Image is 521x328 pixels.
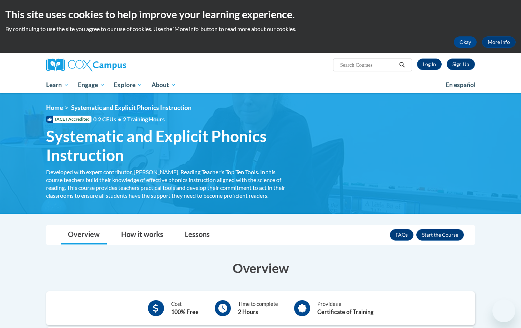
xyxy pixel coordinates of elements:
[46,104,63,111] a: Home
[93,115,165,123] span: 0.2 CEUs
[482,36,516,48] a: More Info
[35,77,486,93] div: Main menu
[238,300,278,316] div: Time to complete
[441,77,480,92] a: En español
[317,300,373,316] div: Provides a
[46,59,182,71] a: Cox Campus
[447,59,475,70] a: Register
[446,81,476,89] span: En español
[492,299,515,322] iframe: Botón para iniciar la ventana de mensajería
[123,116,165,122] span: 2 Training Hours
[46,116,91,123] span: IACET Accredited
[71,104,192,111] span: Systematic and Explicit Phonics Instruction
[114,226,170,244] a: How it works
[5,25,516,33] p: By continuing to use the site you agree to our use of cookies. Use the ‘More info’ button to read...
[109,77,147,93] a: Explore
[41,77,73,93] a: Learn
[178,226,217,244] a: Lessons
[46,168,293,200] div: Developed with expert contributor, [PERSON_NAME], Reading Teacher's Top Ten Tools. In this course...
[171,300,199,316] div: Cost
[5,7,516,21] h2: This site uses cookies to help improve your learning experience.
[73,77,109,93] a: Engage
[46,59,126,71] img: Cox Campus
[147,77,180,93] a: About
[397,61,407,69] button: Search
[46,81,69,89] span: Learn
[46,259,475,277] h3: Overview
[238,308,258,315] b: 2 Hours
[417,59,442,70] a: Log In
[78,81,105,89] span: Engage
[171,308,199,315] b: 100% Free
[454,36,477,48] button: Okay
[317,308,373,315] b: Certificate of Training
[46,127,293,165] span: Systematic and Explicit Phonics Instruction
[61,226,107,244] a: Overview
[114,81,142,89] span: Explore
[152,81,176,89] span: About
[416,229,464,241] button: Enroll
[390,229,413,241] a: FAQs
[118,116,121,122] span: •
[339,61,397,69] input: Search Courses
